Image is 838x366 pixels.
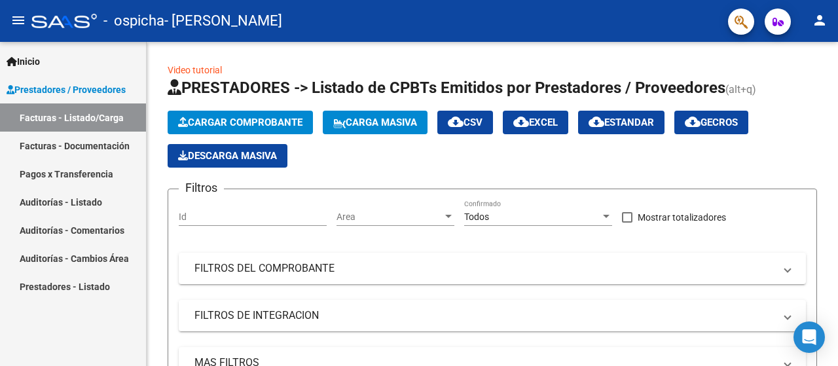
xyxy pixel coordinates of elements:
span: Estandar [589,117,654,128]
div: Open Intercom Messenger [793,321,825,353]
span: Mostrar totalizadores [638,210,726,225]
span: - [PERSON_NAME] [164,7,282,35]
app-download-masive: Descarga masiva de comprobantes (adjuntos) [168,144,287,168]
button: Carga Masiva [323,111,428,134]
button: Descarga Masiva [168,144,287,168]
button: Gecros [674,111,748,134]
span: Descarga Masiva [178,150,277,162]
button: Cargar Comprobante [168,111,313,134]
button: CSV [437,111,493,134]
a: Video tutorial [168,65,222,75]
mat-icon: cloud_download [589,114,604,130]
span: Prestadores / Proveedores [7,82,126,97]
mat-panel-title: FILTROS DE INTEGRACION [194,308,774,323]
span: Cargar Comprobante [178,117,302,128]
span: Area [337,211,443,223]
mat-icon: cloud_download [685,114,701,130]
mat-icon: cloud_download [513,114,529,130]
span: (alt+q) [725,83,756,96]
h3: Filtros [179,179,224,197]
span: Carga Masiva [333,117,417,128]
button: EXCEL [503,111,568,134]
mat-expansion-panel-header: FILTROS DE INTEGRACION [179,300,806,331]
span: Todos [464,211,489,222]
mat-icon: menu [10,12,26,28]
span: PRESTADORES -> Listado de CPBTs Emitidos por Prestadores / Proveedores [168,79,725,97]
span: CSV [448,117,483,128]
span: - ospicha [103,7,164,35]
span: Gecros [685,117,738,128]
mat-expansion-panel-header: FILTROS DEL COMPROBANTE [179,253,806,284]
button: Estandar [578,111,665,134]
span: EXCEL [513,117,558,128]
mat-icon: person [812,12,828,28]
mat-icon: cloud_download [448,114,464,130]
span: Inicio [7,54,40,69]
mat-panel-title: FILTROS DEL COMPROBANTE [194,261,774,276]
